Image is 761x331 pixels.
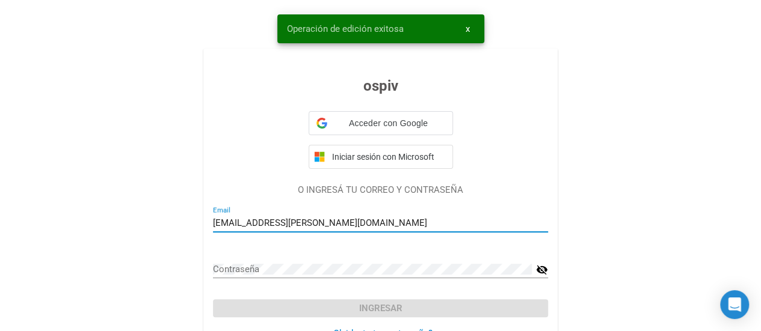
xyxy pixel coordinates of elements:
[359,303,402,314] span: Ingresar
[466,23,470,34] span: x
[213,183,548,197] p: O INGRESÁ TU CORREO Y CONTRASEÑA
[309,145,453,169] button: Iniciar sesión con Microsoft
[720,290,749,319] div: Open Intercom Messenger
[332,117,445,130] span: Acceder con Google
[536,263,548,277] mat-icon: visibility_off
[213,299,548,317] button: Ingresar
[309,111,453,135] div: Acceder con Google
[287,23,404,35] span: Operación de edición exitosa
[330,152,448,162] span: Iniciar sesión con Microsoft
[213,75,548,97] h3: ospiv
[456,18,479,40] button: x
